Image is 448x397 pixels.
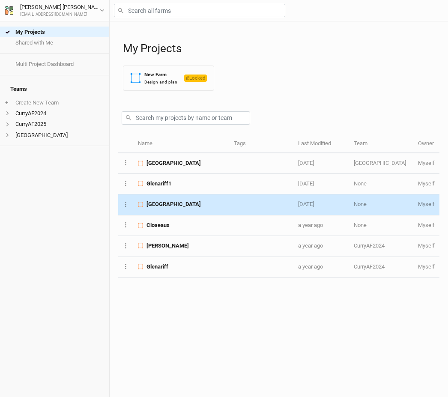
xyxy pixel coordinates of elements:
[293,135,349,153] th: Last Modified
[349,236,413,257] td: CurryAF2024
[146,221,170,229] span: Closeaux
[413,135,439,153] th: Owner
[418,242,435,249] span: mcurry@investeco.com
[144,79,177,85] div: Design and plan
[20,12,100,18] div: [EMAIL_ADDRESS][DOMAIN_NAME]
[349,194,413,215] td: None
[298,263,323,270] span: May 29, 2024 4:48 PM
[418,263,435,270] span: mcurry@investeco.com
[349,257,413,278] td: CurryAF2024
[114,4,285,17] input: Search all farms
[418,222,435,228] span: mcurry@investeco.com
[184,75,207,82] span: Locked
[5,99,8,106] span: +
[123,42,439,55] h1: My Projects
[418,160,435,166] span: mcurry@investeco.com
[349,174,413,194] td: None
[5,81,104,98] h4: Teams
[20,3,100,12] div: [PERSON_NAME] [PERSON_NAME]
[122,111,250,125] input: Search my projects by name or team
[146,159,201,167] span: Pretty River Farm
[144,71,177,78] div: New Farm
[146,180,171,188] span: Glenariff1
[133,135,229,153] th: Name
[349,135,413,153] th: Team
[123,66,214,91] button: New FarmDesign and planLocked
[4,3,105,18] button: [PERSON_NAME] [PERSON_NAME][EMAIL_ADDRESS][DOMAIN_NAME]
[418,201,435,207] span: mcurry@investeco.com
[349,153,413,174] td: [GEOGRAPHIC_DATA]
[229,135,293,153] th: Tags
[298,201,314,207] span: Sep 4, 2025 3:19 PM
[418,180,435,187] span: mcurry@investeco.com
[298,222,323,228] span: Jun 6, 2024 11:26 AM
[349,215,413,236] td: None
[298,160,314,166] span: Sep 9, 2025 12:23 PM
[298,242,323,249] span: May 31, 2024 9:23 AM
[146,200,201,208] span: Rawn Farm
[146,263,168,271] span: Glenariff
[146,242,189,250] span: Shuyler
[298,180,314,187] span: Sep 4, 2025 4:33 PM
